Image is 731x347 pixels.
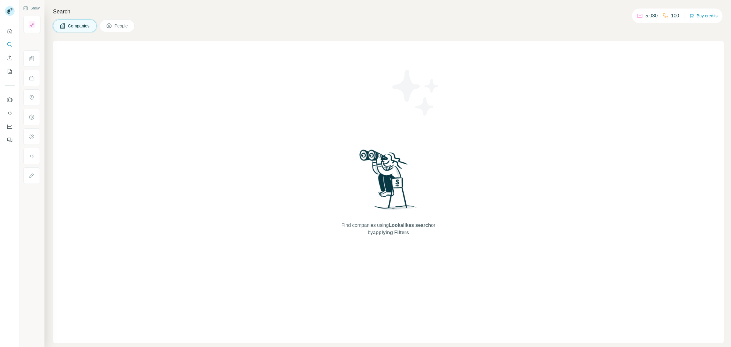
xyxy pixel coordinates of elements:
[5,66,15,77] button: My lists
[68,23,90,29] span: Companies
[5,108,15,119] button: Use Surfe API
[689,12,718,20] button: Buy credits
[115,23,129,29] span: People
[357,148,420,216] img: Surfe Illustration - Woman searching with binoculars
[645,12,658,20] p: 5,030
[5,39,15,50] button: Search
[5,52,15,63] button: Enrich CSV
[5,121,15,132] button: Dashboard
[19,4,44,13] button: Show
[373,230,409,235] span: applying Filters
[389,223,431,228] span: Lookalikes search
[5,94,15,105] button: Use Surfe on LinkedIn
[5,26,15,37] button: Quick start
[340,222,437,236] span: Find companies using or by
[53,7,724,16] h4: Search
[5,134,15,145] button: Feedback
[388,65,443,120] img: Surfe Illustration - Stars
[671,12,679,20] p: 100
